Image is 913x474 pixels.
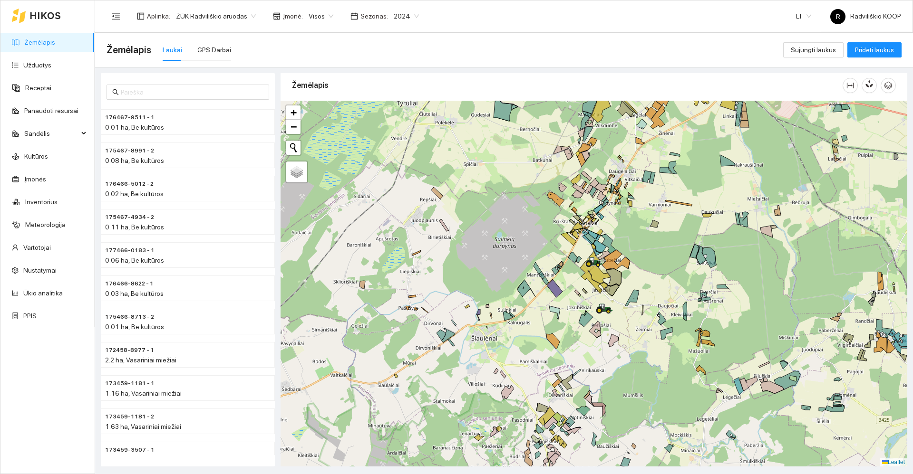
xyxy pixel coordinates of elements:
span: 0.01 ha, Be kultūros [105,123,164,131]
span: 175467-8991 - 2 [105,146,154,155]
a: Kultūros [24,152,48,160]
button: column-width [843,78,858,93]
a: Nustatymai [23,266,57,274]
a: Zoom out [286,120,301,134]
input: Paieška [121,87,263,97]
span: 173459-1181 - 2 [105,412,154,421]
span: 173459-1181 - 1 [105,379,155,388]
span: 2024 [394,9,419,23]
a: Pridėti laukus [847,46,902,54]
span: ŽŪK Radviliškio aruodas [176,9,256,23]
span: menu-fold [112,12,120,20]
span: calendar [350,12,358,20]
span: Radviliškio KOOP [830,12,901,20]
span: 175466-8713 - 2 [105,313,154,322]
span: LT [796,9,811,23]
a: Užduotys [23,61,51,69]
span: 1.63 ha, Vasariniai miežiai [105,423,181,430]
span: 175467-4934 - 2 [105,213,154,222]
span: search [112,89,119,95]
span: 0.01 ha, Be kultūros [105,323,164,331]
span: Sandėlis [24,124,78,143]
span: Pridėti laukus [855,45,894,55]
a: Ūkio analitika [23,289,63,297]
span: 177466-0183 - 1 [105,246,155,255]
span: 172458-8977 - 1 [105,346,154,355]
div: Žemėlapis [292,72,843,99]
a: Sujungti laukus [783,46,844,54]
a: Vartotojai [23,244,51,251]
a: Panaudoti resursai [24,107,78,114]
span: 0.11 ha, Be kultūros [105,223,164,231]
button: Sujungti laukus [783,42,844,57]
span: 176466-5012 - 2 [105,180,154,189]
span: 176467-9511 - 1 [105,113,155,122]
a: Įmonės [24,175,46,183]
a: Zoom in [286,105,301,120]
span: + [291,106,297,118]
span: layout [137,12,145,20]
span: R [836,9,840,24]
button: Pridėti laukus [847,42,902,57]
span: Įmonė : [283,11,303,21]
a: Leaflet [882,459,905,465]
a: Žemėlapis [24,38,55,46]
a: Inventorius [25,198,58,206]
span: Visos [309,9,333,23]
span: Aplinka : [147,11,170,21]
span: 0.06 ha, Be kultūros [105,256,164,264]
a: Meteorologija [25,221,66,228]
span: column-width [843,82,857,89]
button: menu-fold [107,7,126,26]
span: 2.2 ha, Vasariniai miežiai [105,356,176,364]
a: PPIS [23,312,37,320]
span: − [291,121,297,133]
span: 173459-3507 - 1 [105,446,155,455]
div: GPS Darbai [197,45,231,55]
span: 0.02 ha, Be kultūros [105,190,164,198]
span: 0.03 ha, Be kultūros [105,290,164,297]
span: shop [273,12,281,20]
button: Initiate a new search [286,141,301,155]
span: Sezonas : [360,11,388,21]
span: Sujungti laukus [791,45,836,55]
span: 0.08 ha, Be kultūros [105,157,164,164]
a: Receptai [25,84,51,92]
span: 1.16 ha, Vasariniai miežiai [105,389,182,397]
span: Žemėlapis [107,42,151,57]
div: Laukai [163,45,182,55]
span: 176466-8622 - 1 [105,279,154,288]
a: Layers [286,161,307,182]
